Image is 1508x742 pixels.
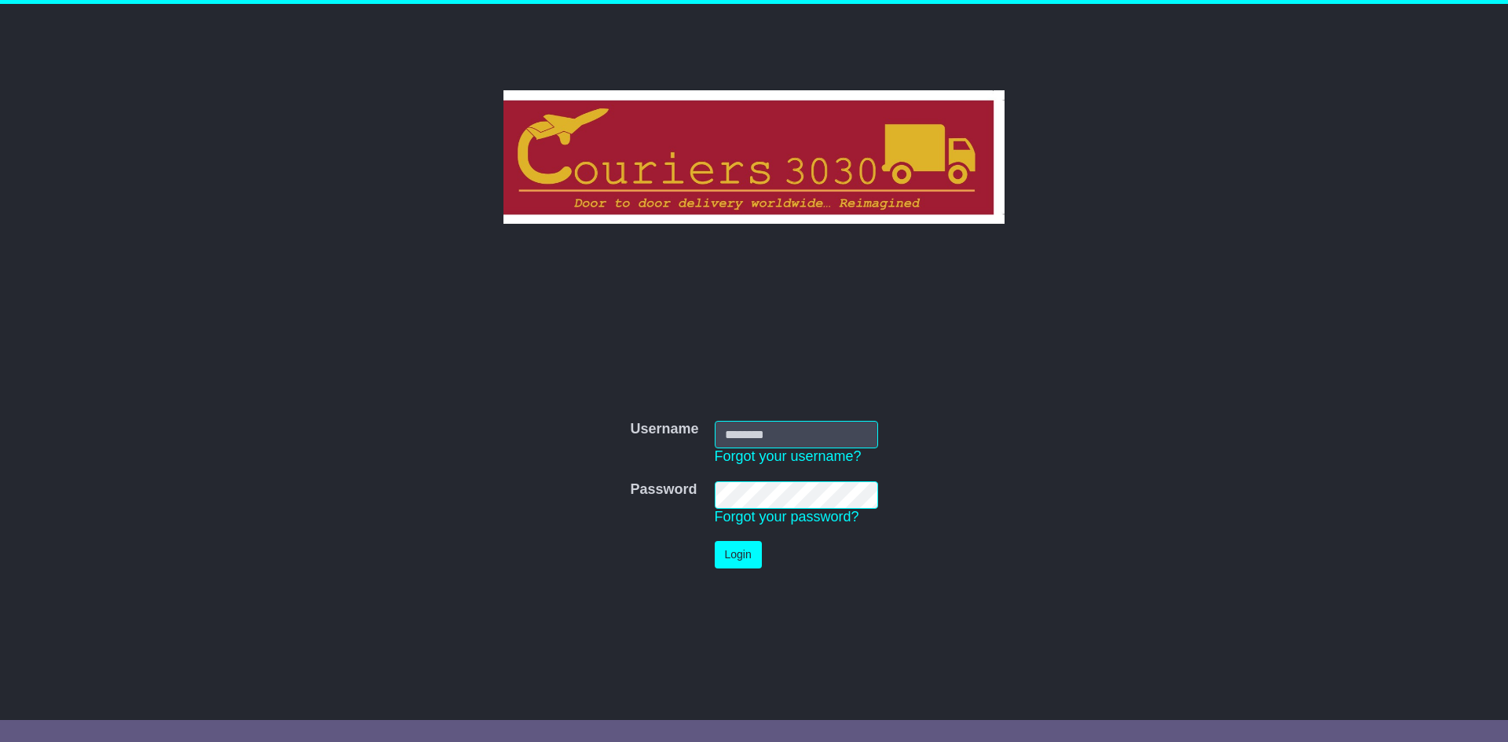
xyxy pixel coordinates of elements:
[630,421,698,438] label: Username
[715,448,862,464] a: Forgot your username?
[630,481,697,499] label: Password
[715,541,762,568] button: Login
[715,509,859,525] a: Forgot your password?
[503,90,1005,224] img: Couriers 3030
